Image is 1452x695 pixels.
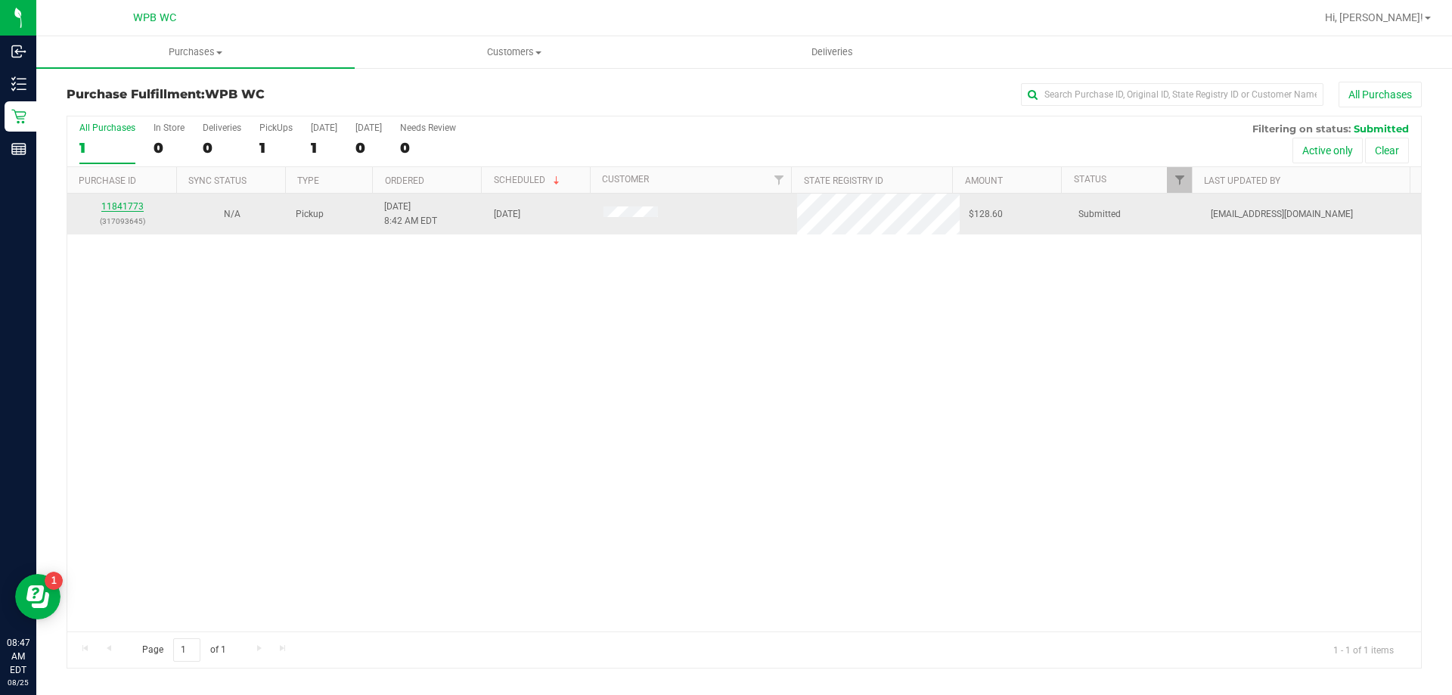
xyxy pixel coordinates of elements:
[1321,638,1406,661] span: 1 - 1 of 1 items
[355,45,672,59] span: Customers
[311,139,337,157] div: 1
[296,207,324,222] span: Pickup
[101,201,144,212] a: 11841773
[766,167,791,193] a: Filter
[224,207,240,222] button: N/A
[11,44,26,59] inline-svg: Inbound
[1078,207,1121,222] span: Submitted
[79,123,135,133] div: All Purchases
[384,200,437,228] span: [DATE] 8:42 AM EDT
[400,139,456,157] div: 0
[602,174,649,185] a: Customer
[1074,174,1106,185] a: Status
[7,677,29,688] p: 08/25
[188,175,247,186] a: Sync Status
[1211,207,1353,222] span: [EMAIL_ADDRESS][DOMAIN_NAME]
[79,175,136,186] a: Purchase ID
[79,139,135,157] div: 1
[804,175,883,186] a: State Registry ID
[224,209,240,219] span: Not Applicable
[791,45,873,59] span: Deliveries
[355,36,673,68] a: Customers
[67,88,518,101] h3: Purchase Fulfillment:
[11,141,26,157] inline-svg: Reports
[154,139,185,157] div: 0
[1167,167,1192,193] a: Filter
[173,638,200,662] input: 1
[45,572,63,590] iframe: Resource center unread badge
[129,638,238,662] span: Page of 1
[205,87,265,101] span: WPB WC
[311,123,337,133] div: [DATE]
[385,175,424,186] a: Ordered
[400,123,456,133] div: Needs Review
[1204,175,1280,186] a: Last Updated By
[76,214,168,228] p: (317093645)
[36,45,355,59] span: Purchases
[1325,11,1423,23] span: Hi, [PERSON_NAME]!
[11,76,26,92] inline-svg: Inventory
[133,11,176,24] span: WPB WC
[15,574,60,619] iframe: Resource center
[355,139,382,157] div: 0
[1354,123,1409,135] span: Submitted
[965,175,1003,186] a: Amount
[494,175,563,185] a: Scheduled
[1339,82,1422,107] button: All Purchases
[494,207,520,222] span: [DATE]
[203,139,241,157] div: 0
[1021,83,1323,106] input: Search Purchase ID, Original ID, State Registry ID or Customer Name...
[673,36,991,68] a: Deliveries
[154,123,185,133] div: In Store
[259,123,293,133] div: PickUps
[259,139,293,157] div: 1
[1292,138,1363,163] button: Active only
[203,123,241,133] div: Deliveries
[1252,123,1351,135] span: Filtering on status:
[969,207,1003,222] span: $128.60
[36,36,355,68] a: Purchases
[7,636,29,677] p: 08:47 AM EDT
[355,123,382,133] div: [DATE]
[297,175,319,186] a: Type
[1365,138,1409,163] button: Clear
[11,109,26,124] inline-svg: Retail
